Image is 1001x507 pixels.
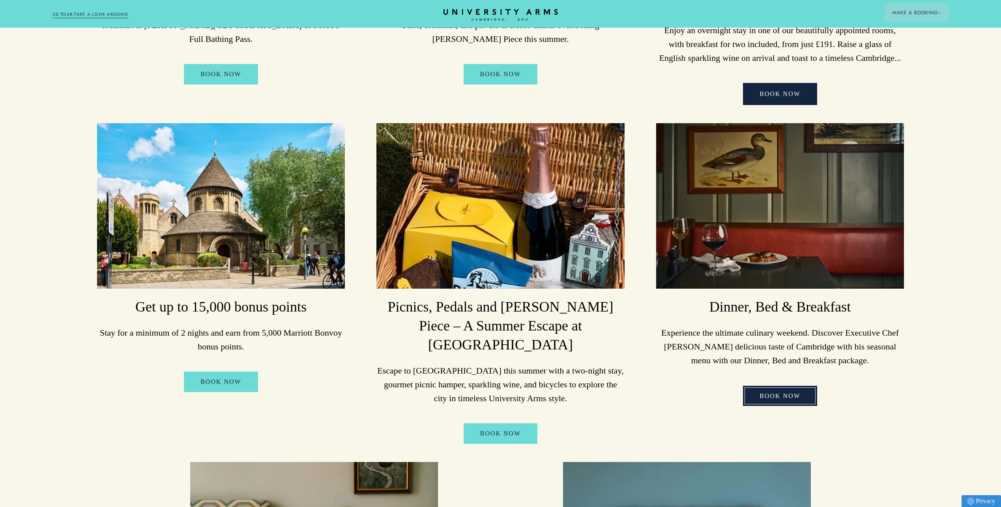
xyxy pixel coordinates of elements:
[184,372,258,392] a: Book Now
[885,3,949,22] button: Make a BookingArrow icon
[464,423,538,444] a: BOOK NOW
[376,298,624,355] h3: Picnics, Pedals and [PERSON_NAME] Piece – A Summer Escape at [GEOGRAPHIC_DATA]
[656,298,904,317] h3: Dinner, Bed & Breakfast
[938,11,941,14] img: Arrow icon
[656,23,904,65] p: Enjoy an overnight stay in one of our beautifully appointed rooms, with breakfast for two include...
[962,495,1001,507] a: Privacy
[52,11,128,18] a: 3D TOUR:TAKE A LOOK AROUND
[892,9,941,16] span: Make a Booking
[97,123,345,289] img: image-a169143ac3192f8fe22129d7686b8569f7c1e8bc-2500x1667-jpg
[376,364,624,406] p: Escape to [GEOGRAPHIC_DATA] this summer with a two-night stay, gourmet picnic hamper, sparkling w...
[656,326,904,368] p: Experience the ultimate culinary weekend. Discover Executive Chef [PERSON_NAME] delicious taste o...
[464,64,538,84] a: BOOK NOW
[184,64,258,84] a: BOOK NOW
[656,123,904,289] img: image-a84cd6be42fa7fc105742933f10646be5f14c709-3000x2000-jpg
[376,123,624,289] img: image-614f3d55347316074ae60924005ef766b62d63e1-3024x4032-jpg
[967,498,974,505] img: Privacy
[743,83,817,105] a: BOOK NOW
[97,326,345,353] p: Stay for a minimum of 2 nights and earn from 5,000 Marriott Bonvoy bonus points.
[743,386,817,406] a: Book Now
[97,298,345,317] h3: Get up to 15,000 bonus points
[443,9,558,21] a: Home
